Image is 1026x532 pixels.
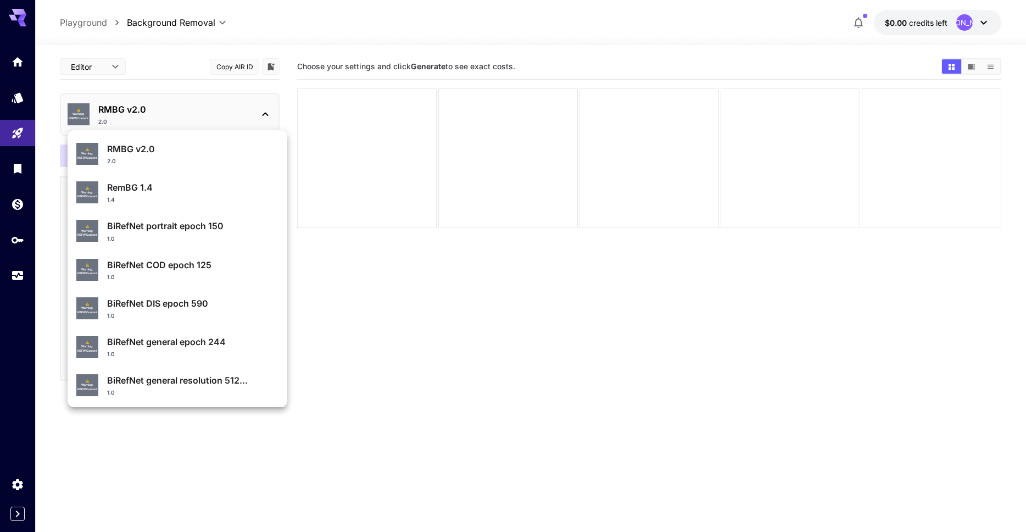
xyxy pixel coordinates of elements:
p: BiRefNet COD epoch 125 [107,258,278,271]
p: BiRefNet general resolution 512... [107,374,278,387]
p: RMBG v2.0 [107,142,278,156]
span: NSFW Content [77,349,97,353]
span: NSFW Content [77,311,97,315]
span: ⚠️ [86,186,89,191]
div: ⚠️Warning:NSFW ContentRMBG v2.02.0 [76,138,278,170]
span: Warning: [81,306,93,311]
p: 1.4 [107,196,115,204]
span: ⚠️ [86,302,89,307]
span: ⚠️ [86,225,89,229]
span: Warning: [81,383,93,387]
p: 1.0 [107,350,115,358]
span: NSFW Content [77,387,97,392]
span: ⚠️ [86,341,89,345]
div: ⚠️Warning:NSFW ContentBiRefNet general epoch 2441.0 [76,331,278,363]
div: ⚠️Warning:NSFW ContentBiRefNet portrait epoch 1501.0 [76,215,278,247]
span: Warning: [81,345,93,349]
p: RemBG 1.4 [107,181,278,194]
span: ⚠️ [86,148,89,152]
span: NSFW Content [77,195,97,199]
span: NSFW Content [77,233,97,237]
span: NSFW Content [77,271,97,276]
span: Warning: [81,268,93,272]
span: Warning: [81,152,93,156]
p: 1.0 [107,312,115,320]
div: ⚠️Warning:NSFW ContentBiRefNet DIS epoch 5901.0 [76,292,278,324]
p: 1.0 [107,273,115,281]
span: ⚠️ [86,379,89,384]
p: 2.0 [107,157,116,165]
span: Warning: [81,191,93,195]
div: ⚠️Warning:NSFW ContentBiRefNet general resolution 512...1.0 [76,369,278,401]
p: BiRefNet general epoch 244 [107,335,278,348]
p: BiRefNet portrait epoch 150 [107,219,278,232]
p: BiRefNet DIS epoch 590 [107,297,278,310]
span: NSFW Content [77,156,97,160]
span: ⚠️ [86,263,89,268]
span: Warning: [81,229,93,234]
div: ⚠️Warning:NSFW ContentBiRefNet COD epoch 1251.0 [76,254,278,286]
p: 1.0 [107,389,115,397]
div: ⚠️Warning:NSFW ContentRemBG 1.41.4 [76,176,278,208]
p: 1.0 [107,235,115,243]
